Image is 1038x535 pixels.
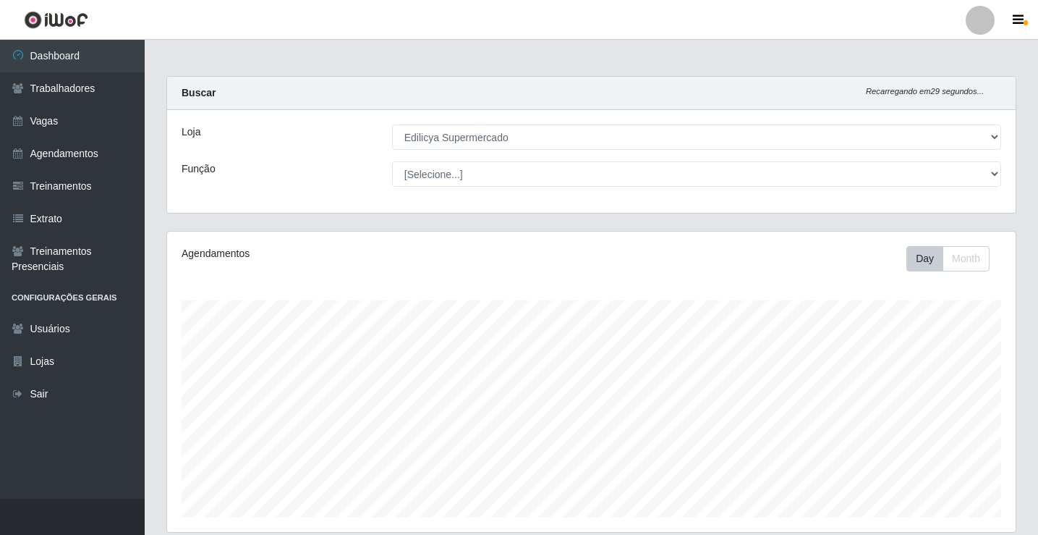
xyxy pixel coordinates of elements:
[866,87,984,96] i: Recarregando em 29 segundos...
[906,246,943,271] button: Day
[182,87,216,98] strong: Buscar
[906,246,990,271] div: First group
[182,246,511,261] div: Agendamentos
[182,125,200,140] label: Loja
[943,246,990,271] button: Month
[182,161,216,177] label: Função
[906,246,1001,271] div: Toolbar with button groups
[24,11,88,29] img: CoreUI Logo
